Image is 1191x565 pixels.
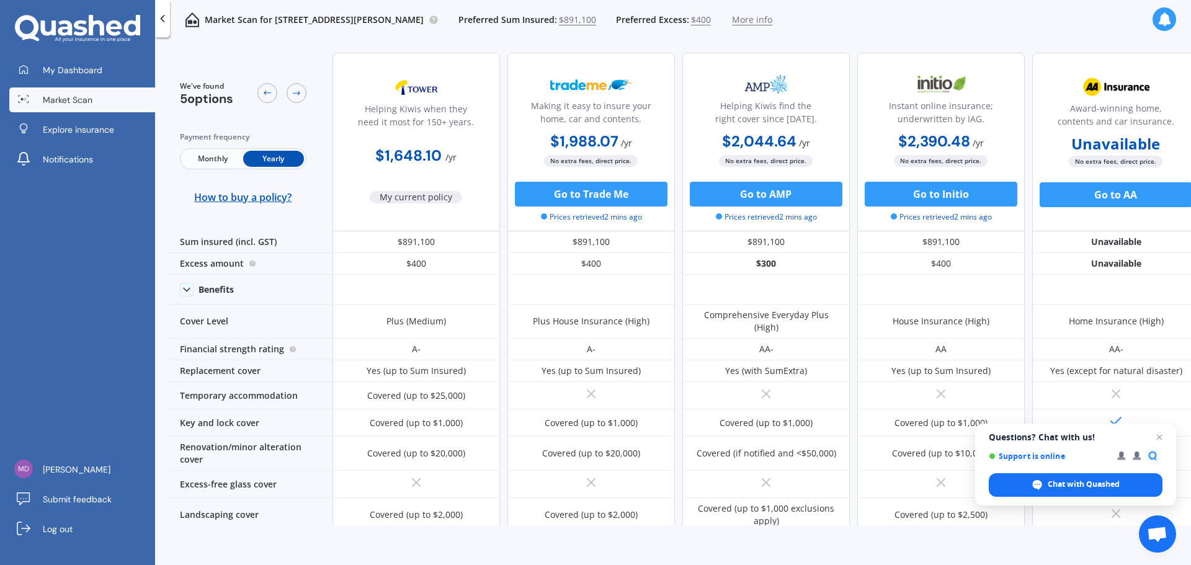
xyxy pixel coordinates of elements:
span: Monthly [182,151,243,167]
span: My current policy [370,191,463,203]
button: Go to Trade Me [515,182,667,207]
b: $1,648.10 [376,146,442,165]
div: Home Insurance (High) [1069,315,1164,327]
div: $400 [857,253,1025,275]
a: Log out [9,517,155,541]
div: Cover Level [165,305,332,339]
div: Covered (up to $1,000) [370,417,463,429]
span: Log out [43,523,73,535]
div: Sum insured (incl. GST) [165,231,332,253]
div: Covered (up to $20,000) [367,447,465,460]
span: My Dashboard [43,64,102,76]
a: My Dashboard [9,58,155,82]
span: More info [732,14,772,26]
span: / yr [973,137,984,149]
div: Making it easy to insure your home, car and contents. [518,99,664,130]
div: Yes (with SumExtra) [725,365,807,377]
span: We've found [180,81,233,92]
button: Go to Initio [865,182,1017,207]
img: Trademe.webp [550,69,632,100]
div: Plus House Insurance (High) [533,315,649,327]
a: Submit feedback [9,487,155,512]
span: Explore insurance [43,123,114,136]
p: Market Scan for [STREET_ADDRESS][PERSON_NAME] [205,14,424,26]
div: Covered (up to $1,000 exclusions apply) [692,502,841,527]
span: / yr [799,137,810,149]
span: Close chat [1152,430,1167,445]
div: Yes (except for natural disaster) [1050,365,1182,377]
div: Helping Kiwis when they need it most for 150+ years. [343,102,489,133]
div: A- [587,343,595,355]
span: Yearly [243,151,304,167]
span: No extra fees, direct price. [545,155,638,167]
span: Notifications [43,153,93,166]
div: Covered (up to $2,000) [545,509,638,521]
img: AA.webp [1075,71,1157,102]
span: No extra fees, direct price. [894,155,988,167]
div: Excess amount [165,253,332,275]
span: [PERSON_NAME] [43,463,110,476]
div: $400 [507,253,675,275]
span: Submit feedback [43,493,112,505]
div: Covered (up to $10,000) [892,447,990,460]
a: [PERSON_NAME] [9,457,155,482]
div: Instant online insurance; underwritten by IAG. [868,99,1014,130]
div: Covered (up to $2,000) [370,509,463,521]
div: Award-winning home, contents and car insurance. [1043,102,1189,133]
a: Market Scan [9,87,155,112]
span: Chat with Quashed [1048,479,1120,490]
div: Comprehensive Everyday Plus (High) [692,309,841,334]
a: Notifications [9,147,155,172]
img: AMP.webp [725,69,807,100]
img: 50d2abe1f159ba3caa4155f0c11a8fdd [14,460,33,478]
span: / yr [621,137,632,149]
img: Tower.webp [375,72,457,103]
div: Plus (Medium) [386,315,446,327]
div: AA- [759,343,774,355]
span: $400 [691,14,711,26]
div: $400 [332,253,500,275]
a: Explore insurance [9,117,155,142]
span: Preferred Sum Insured: [458,14,557,26]
div: Renovation/minor alteration cover [165,437,332,471]
div: Covered (up to $20,000) [542,447,640,460]
div: Covered (up to $1,000) [545,417,638,429]
div: Open chat [1139,515,1176,553]
span: Support is online [989,452,1108,461]
span: 5 options [180,91,233,107]
span: $891,100 [559,14,596,26]
img: home-and-contents.b802091223b8502ef2dd.svg [185,12,200,27]
div: Benefits [198,284,234,295]
div: Financial strength rating [165,339,332,360]
div: Temporary accommodation [165,382,332,409]
div: Payment frequency [180,131,306,143]
div: $300 [682,253,850,275]
div: $891,100 [682,231,850,253]
span: Market Scan [43,94,92,106]
div: $891,100 [332,231,500,253]
b: Unavailable [1072,138,1161,150]
b: $2,044.64 [722,131,796,151]
span: Prices retrieved 2 mins ago [541,211,642,223]
div: Chat with Quashed [989,473,1162,497]
div: Excess-free glass cover [165,471,332,498]
b: $2,390.48 [898,131,970,151]
div: Yes (up to Sum Insured) [367,365,466,377]
img: Initio.webp [900,69,982,100]
span: Preferred Excess: [616,14,689,26]
div: Covered (up to $1,000) [720,417,813,429]
div: A- [412,343,421,355]
span: / yr [446,151,457,163]
div: Covered (if notified and <$50,000) [697,447,836,460]
button: Go to AMP [690,182,842,207]
div: House Insurance (High) [893,315,989,327]
div: Key and lock cover [165,409,332,437]
span: No extra fees, direct price. [1069,156,1163,167]
span: How to buy a policy? [195,191,292,203]
div: Landscaping cover [165,498,332,532]
div: Helping Kiwis find the right cover since [DATE]. [693,99,839,130]
div: AA [935,343,947,355]
b: $1,988.07 [550,131,618,151]
div: Yes (up to Sum Insured) [891,365,991,377]
div: $891,100 [857,231,1025,253]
